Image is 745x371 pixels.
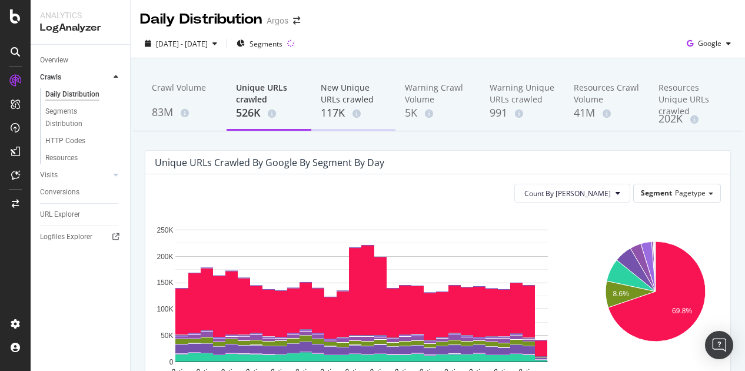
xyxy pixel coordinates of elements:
[672,307,692,315] text: 69.8%
[40,21,121,35] div: LogAnalyzer
[698,38,721,48] span: Google
[40,54,68,67] div: Overview
[321,82,386,105] div: New Unique URLs crawled
[40,9,121,21] div: Analytics
[405,82,470,105] div: Warning Crawl Volume
[152,82,217,104] div: Crawl Volume
[45,152,122,164] a: Resources
[236,105,301,121] div: 526K
[45,105,122,130] a: Segments Distribution
[405,105,470,121] div: 5K
[682,34,736,53] button: Google
[40,169,110,181] a: Visits
[157,279,173,287] text: 150K
[155,157,384,168] div: Unique URLs crawled by google by Segment by Day
[45,135,85,147] div: HTTP Codes
[156,39,208,49] span: [DATE] - [DATE]
[140,34,222,53] button: [DATE] - [DATE]
[157,305,173,313] text: 100K
[490,105,555,121] div: 991
[267,15,288,26] div: Argos
[45,152,78,164] div: Resources
[574,105,639,121] div: 41M
[40,71,61,84] div: Crawls
[40,169,58,181] div: Visits
[641,188,672,198] span: Segment
[658,82,724,111] div: Resources Unique URLs crawled
[613,290,630,298] text: 8.6%
[45,88,99,101] div: Daily Distribution
[675,188,706,198] span: Pagetype
[40,186,122,198] a: Conversions
[40,71,110,84] a: Crawls
[40,208,80,221] div: URL Explorer
[574,82,639,105] div: Resources Crawl Volume
[169,358,174,366] text: 0
[45,88,122,101] a: Daily Distribution
[157,226,173,234] text: 250K
[140,9,262,29] div: Daily Distribution
[490,82,555,105] div: Warning Unique URLs crawled
[161,332,173,340] text: 50K
[524,188,611,198] span: Count By Day
[152,105,217,120] div: 83M
[658,111,724,127] div: 202K
[45,135,122,147] a: HTTP Codes
[40,208,122,221] a: URL Explorer
[40,231,92,243] div: Logfiles Explorer
[40,231,122,243] a: Logfiles Explorer
[236,82,301,105] div: Unique URLs crawled
[40,54,122,67] a: Overview
[40,186,79,198] div: Conversions
[514,184,630,203] button: Count By [PERSON_NAME]
[232,34,287,53] button: Segments
[321,105,386,121] div: 117K
[157,253,173,261] text: 200K
[250,39,282,49] span: Segments
[45,105,111,130] div: Segments Distribution
[293,16,300,25] div: arrow-right-arrow-left
[705,331,733,359] div: Open Intercom Messenger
